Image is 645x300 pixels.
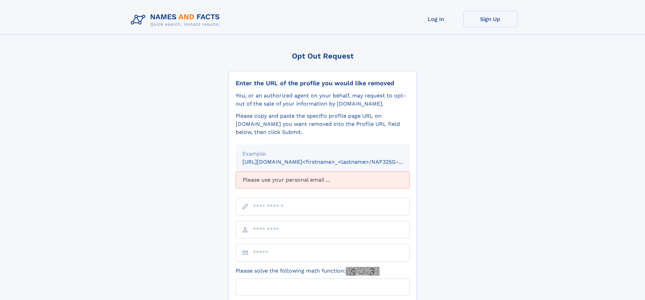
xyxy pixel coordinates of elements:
img: Logo Names and Facts [128,11,225,29]
a: Log In [409,11,463,27]
div: Please use your personal email ... [236,171,410,188]
div: Opt Out Request [229,52,417,60]
div: Example: [242,150,403,158]
a: Sign Up [463,11,517,27]
small: [URL][DOMAIN_NAME]<firstname>_<lastname>/NAF325G-xxxxxxxx [242,159,423,165]
div: Please copy and paste the specific profile page URL on [DOMAIN_NAME] you want removed into the Pr... [236,112,410,136]
div: Enter the URL of the profile you would like removed [236,79,410,87]
label: Please solve the following math function: [236,267,380,276]
div: You, or an authorized agent on your behalf, may request to opt-out of the sale of your informatio... [236,92,410,108]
